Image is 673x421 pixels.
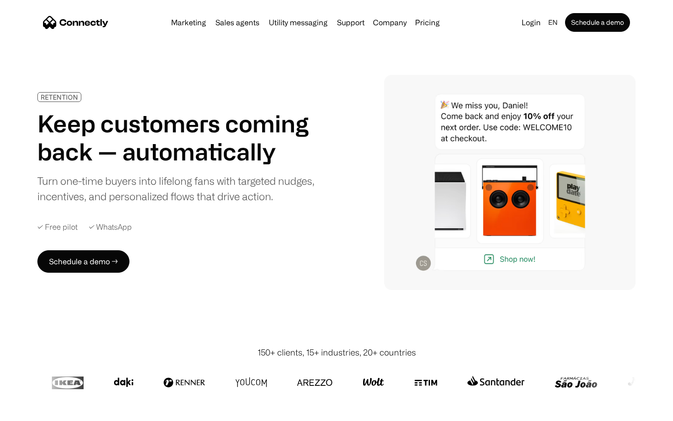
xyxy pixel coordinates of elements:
[548,16,558,29] div: en
[258,346,416,359] div: 150+ clients, 15+ industries, 20+ countries
[518,16,544,29] a: Login
[565,13,630,32] a: Schedule a demo
[411,19,444,26] a: Pricing
[370,16,409,29] div: Company
[265,19,331,26] a: Utility messaging
[544,16,563,29] div: en
[9,404,56,418] aside: Language selected: English
[37,173,322,204] div: Turn one-time buyers into lifelong fans with targeted nudges, incentives, and personalized flows ...
[212,19,263,26] a: Sales agents
[43,15,108,29] a: home
[167,19,210,26] a: Marketing
[37,109,322,166] h1: Keep customers coming back — automatically
[37,223,78,232] div: ✓ Free pilot
[37,250,129,273] a: Schedule a demo →
[333,19,368,26] a: Support
[41,94,78,101] div: RETENTION
[89,223,132,232] div: ✓ WhatsApp
[19,405,56,418] ul: Language list
[373,16,407,29] div: Company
